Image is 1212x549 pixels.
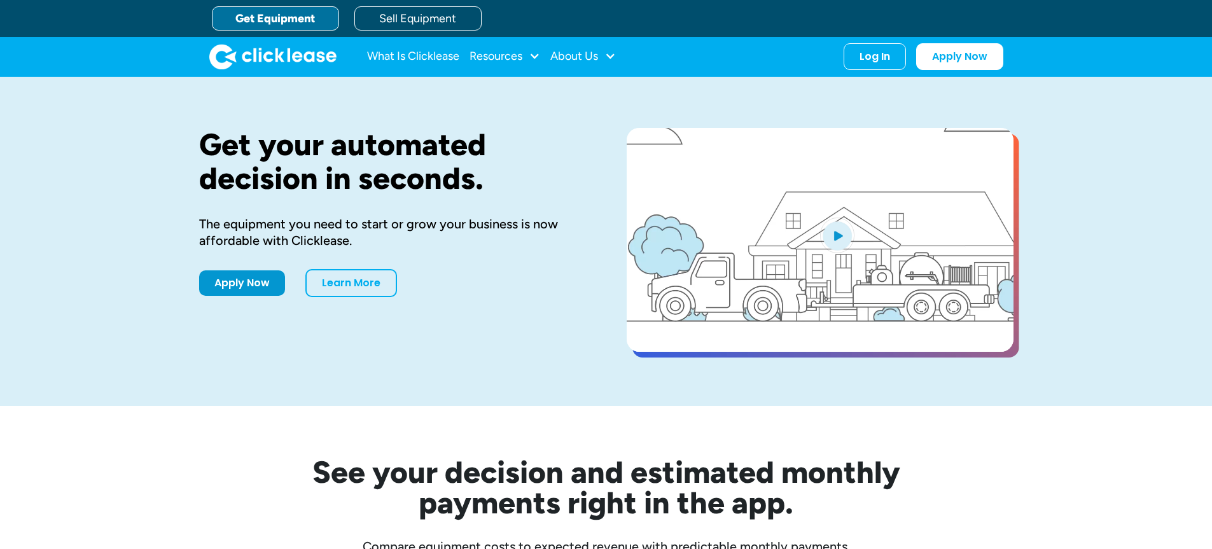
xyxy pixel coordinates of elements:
h1: Get your automated decision in seconds. [199,128,586,195]
div: Log In [860,50,890,63]
div: Resources [470,44,540,69]
a: Get Equipment [212,6,339,31]
a: Apply Now [916,43,1003,70]
div: The equipment you need to start or grow your business is now affordable with Clicklease. [199,216,586,249]
a: What Is Clicklease [367,44,459,69]
a: Apply Now [199,270,285,296]
a: Learn More [305,269,397,297]
a: Sell Equipment [354,6,482,31]
div: About Us [550,44,616,69]
img: Clicklease logo [209,44,337,69]
img: Blue play button logo on a light blue circular background [820,218,854,253]
a: open lightbox [627,128,1013,352]
a: home [209,44,337,69]
h2: See your decision and estimated monthly payments right in the app. [250,457,963,518]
